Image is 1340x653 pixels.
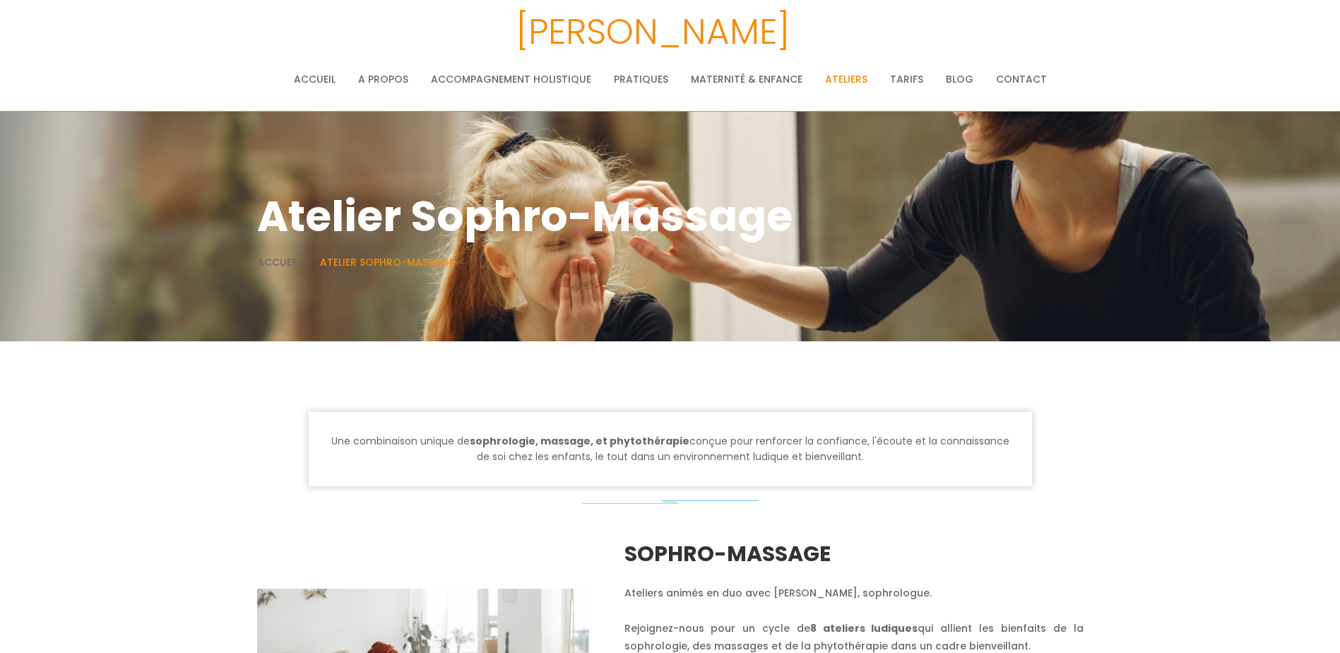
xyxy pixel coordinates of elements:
a: Pratiques [614,65,668,93]
a: Accueil [257,255,299,269]
a: Accueil [294,65,336,93]
h3: Sophro-Massage [624,539,1084,569]
a: A propos [358,65,408,93]
a: Ateliers [825,65,867,93]
li: Atelier Sophro-Massage [320,254,454,271]
a: Maternité & Enfance [691,65,802,93]
h3: [PERSON_NAME] [39,4,1266,60]
a: Contact [996,65,1047,93]
a: Blog [946,65,973,93]
span: 8 ateliers ludiques [810,621,918,635]
a: Accompagnement holistique [431,65,591,93]
h5: Une combinaison unique de conçue pour renforcer la confiance, l'écoute et la connaissance de soi ... [309,412,1032,486]
span: sophrologie, massage, et phytothérapie [470,434,689,448]
a: Tarifs [890,65,923,93]
h1: Atelier Sophro-Massage [257,182,1084,250]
